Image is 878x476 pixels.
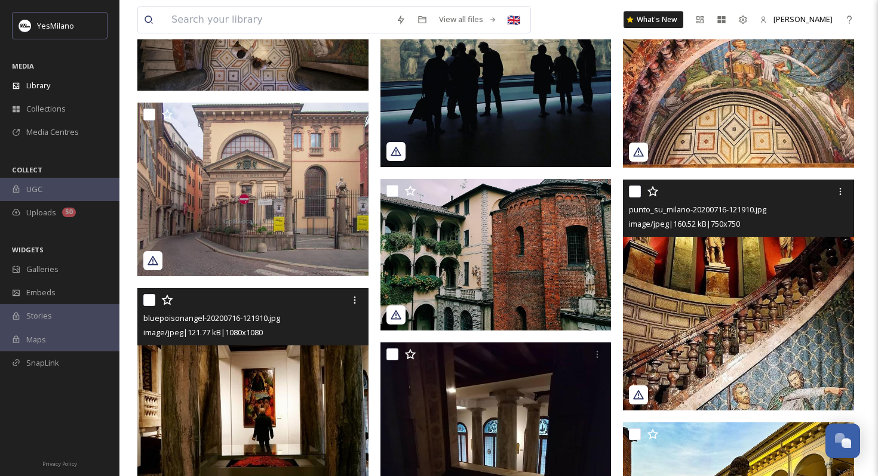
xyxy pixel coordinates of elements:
span: SnapLink [26,357,59,369]
span: Library [26,80,50,91]
span: bluepoisonangel-20200716-121910.jpg [143,313,280,323]
span: COLLECT [12,165,42,174]
span: YesMilano [37,20,74,31]
span: Uploads [26,207,56,218]
img: Logo%20YesMilano%40150x.png [19,20,31,32]
span: image/jpeg | 160.52 kB | 750 x 750 [629,218,740,229]
span: Privacy Policy [42,460,77,468]
span: punto_su_milano-20200716-121910.jpg [629,204,766,215]
span: Stories [26,310,52,322]
img: gpriccardi-20200716-121910.jpg [137,103,369,276]
span: UGC [26,184,42,195]
span: Collections [26,103,66,115]
a: What's New [624,11,683,28]
a: Privacy Policy [42,456,77,470]
img: punto_su_milano-20200716-121910.jpg [623,180,854,410]
div: 50 [62,208,76,217]
span: Media Centres [26,126,79,138]
span: WIDGETS [12,245,44,254]
button: Open Chat [825,424,860,458]
span: [PERSON_NAME] [773,14,833,24]
img: milanopixels-20200716-121910.jpg [380,179,612,330]
span: Embeds [26,287,56,298]
div: 🇬🇧 [503,9,524,30]
span: Galleries [26,264,59,275]
a: View all files [433,8,503,31]
input: Search your library [165,7,390,33]
span: image/jpeg | 121.77 kB | 1080 x 1080 [143,327,263,338]
span: Maps [26,334,46,345]
span: MEDIA [12,61,34,70]
a: [PERSON_NAME] [754,8,839,31]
